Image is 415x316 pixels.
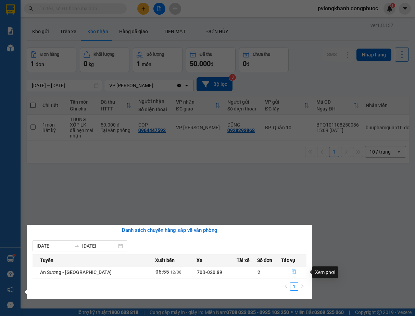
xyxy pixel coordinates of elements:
[40,269,112,275] span: An Sương - [GEOGRAPHIC_DATA]
[282,282,290,291] li: Previous Page
[74,243,79,249] span: to
[74,243,79,249] span: swap-right
[281,256,295,264] span: Tác vụ
[33,226,306,235] div: Danh sách chuyến hàng sắp về văn phòng
[298,282,306,291] button: right
[170,270,181,275] span: 12/08
[197,256,202,264] span: Xe
[300,284,304,288] span: right
[197,269,222,275] span: 70B-020.89
[291,269,296,275] span: file-done
[155,269,169,275] span: 06:55
[282,282,290,291] button: left
[257,256,273,264] span: Số đơn
[312,266,338,278] div: Xem phơi
[155,256,175,264] span: Xuất bến
[284,284,288,288] span: left
[237,256,250,264] span: Tài xế
[82,242,117,250] input: Đến ngày
[37,242,71,250] input: Từ ngày
[281,267,306,278] button: file-done
[40,256,53,264] span: Tuyến
[298,282,306,291] li: Next Page
[257,269,260,275] span: 2
[290,283,298,290] a: 1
